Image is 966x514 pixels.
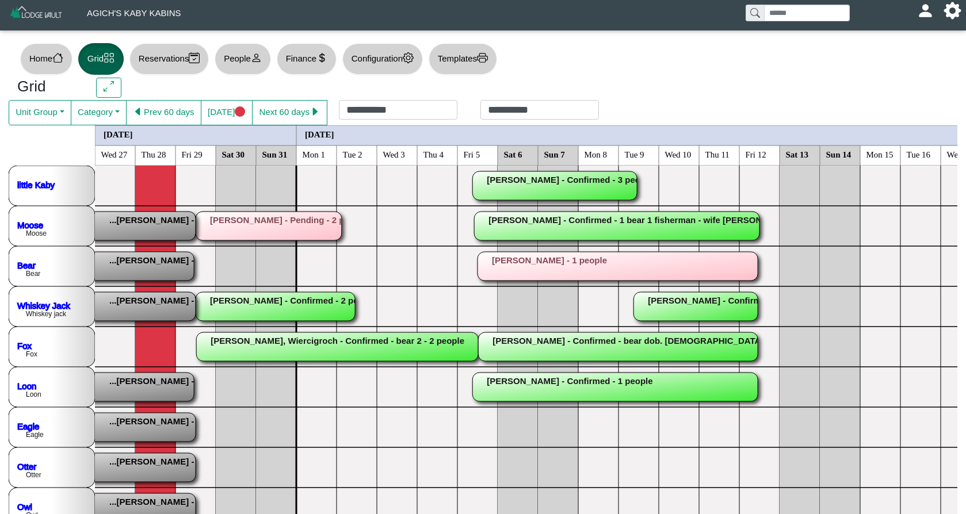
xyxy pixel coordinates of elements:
[477,52,488,63] svg: printer
[26,310,67,318] text: Whiskey jack
[26,431,44,439] text: Eagle
[750,8,759,17] svg: search
[464,149,480,159] text: Fri 5
[101,149,128,159] text: Wed 27
[544,149,566,159] text: Sun 7
[17,179,55,189] a: little Kaby
[78,43,124,75] button: Gridgrid
[9,100,71,125] button: Unit Group
[17,340,32,350] a: Fox
[17,381,36,390] a: Loon
[104,81,114,92] svg: arrows angle expand
[222,149,245,159] text: Sat 30
[429,43,497,75] button: Templatesprinter
[17,421,39,431] a: Eagle
[342,43,423,75] button: Configurationgear
[17,220,43,229] a: Moose
[786,149,809,159] text: Sat 13
[133,106,144,117] svg: caret left fill
[126,100,201,125] button: caret left fillPrev 60 days
[104,52,114,63] svg: grid
[252,100,327,125] button: Next 60 dayscaret right fill
[17,78,79,96] h3: Grid
[26,229,47,237] text: Moose
[17,260,36,270] a: Bear
[504,149,523,159] text: Sat 6
[343,149,362,159] text: Tue 2
[625,149,644,159] text: Tue 9
[907,149,931,159] text: Tue 16
[665,149,692,159] text: Wed 10
[866,149,894,159] text: Mon 15
[251,52,262,63] svg: person
[9,5,64,25] img: Z
[71,100,127,125] button: Category
[921,6,930,15] svg: person fill
[129,43,209,75] button: Reservationscalendar2 check
[215,43,270,75] button: Peopleperson
[96,78,121,98] button: arrows angle expand
[17,501,32,511] a: Owl
[17,461,36,471] a: Otter
[20,43,72,75] button: Homehouse
[26,471,41,479] text: Otter
[305,129,334,139] text: [DATE]
[383,149,405,159] text: Wed 3
[403,52,414,63] svg: gear
[142,149,166,159] text: Thu 28
[316,52,327,63] svg: currency dollar
[262,149,288,159] text: Sun 31
[303,149,326,159] text: Mon 1
[339,100,457,120] input: Check in
[189,52,200,63] svg: calendar2 check
[201,100,253,125] button: [DATE]circle fill
[26,390,41,398] text: Loon
[235,106,246,117] svg: circle fill
[17,300,70,310] a: Whiskey Jack
[705,149,730,159] text: Thu 11
[310,106,320,117] svg: caret right fill
[182,149,203,159] text: Fri 29
[277,43,337,75] button: Financecurrency dollar
[423,149,444,159] text: Thu 4
[585,149,608,159] text: Mon 8
[948,6,957,15] svg: gear fill
[26,270,40,278] text: Bear
[26,350,37,358] text: Fox
[52,52,63,63] svg: house
[826,149,852,159] text: Sun 14
[480,100,599,120] input: Check out
[746,149,766,159] text: Fri 12
[104,129,133,139] text: [DATE]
